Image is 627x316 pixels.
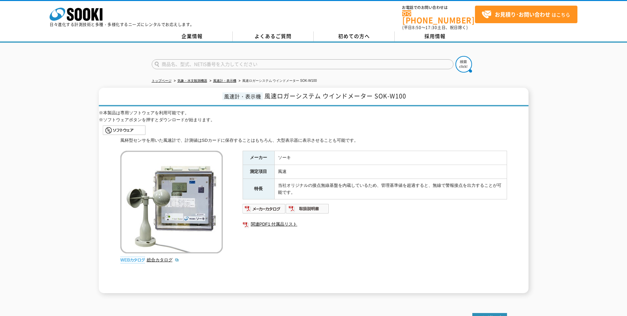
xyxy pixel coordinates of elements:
li: 風速ロガーシステム ウインドメーター SOK-W100 [237,78,317,84]
th: 特長 [243,179,274,199]
a: よくあるご質問 [233,31,314,41]
a: トップページ [152,79,172,82]
span: お電話でのお問い合わせは [402,6,475,10]
a: メーカーカタログ [243,208,286,213]
a: 関連PDF1 付属品リスト [243,220,507,229]
span: はこちら [482,10,570,20]
img: メーカーカタログ [243,203,286,214]
th: 測定項目 [243,165,274,179]
a: 総合カタログ [147,257,179,262]
th: メーカー [243,151,274,165]
span: 8:50 [412,25,421,30]
img: 取扱説明書 [286,203,329,214]
strong: お見積り･お問い合わせ [495,10,550,18]
div: 風杯型センサを用いた風速計で、計測値はSDカードに保存することはもちろん、大型表示器に表示させることも可能です。 [120,137,507,144]
a: 気象・水文観測機器 [177,79,207,82]
td: 当社オリジナルの接点無線基盤を内蔵しているため、管理基準値を超過すると、無線で警報接点を出力することが可能です。 [274,179,507,199]
img: webカタログ [120,257,145,263]
span: (平日 ～ 土日、祝日除く) [402,25,468,30]
span: 風速ロガーシステム ウインドメーター SOK-W100 [264,91,406,100]
td: 風速 [274,165,507,179]
p: ※本製品は専用ソフトウェアを利用可能です。 [99,110,529,117]
img: sidemenu_btn_software_pc.gif [103,125,146,135]
a: 企業情報 [152,31,233,41]
span: 風速計・表示機 [222,92,263,100]
img: 風速ロガーシステム ウインドメーター SOK-W100 [120,151,223,253]
img: btn_search.png [455,56,472,73]
span: 17:30 [425,25,437,30]
a: [PHONE_NUMBER] [402,10,475,24]
td: ソーキ [274,151,507,165]
a: 風速計・表示機 [213,79,236,82]
a: 初めての方へ [314,31,395,41]
span: 初めての方へ [338,32,370,40]
input: 商品名、型式、NETIS番号を入力してください [152,59,453,69]
a: お見積り･お問い合わせはこちら [475,6,577,23]
p: 日々進化する計測技術と多種・多様化するニーズにレンタルでお応えします。 [50,23,194,26]
a: 取扱説明書 [286,208,329,213]
a: 採用情報 [395,31,476,41]
p: ※ソフトウェアボタンを押すとダウンロードが始まります。 [99,117,529,124]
